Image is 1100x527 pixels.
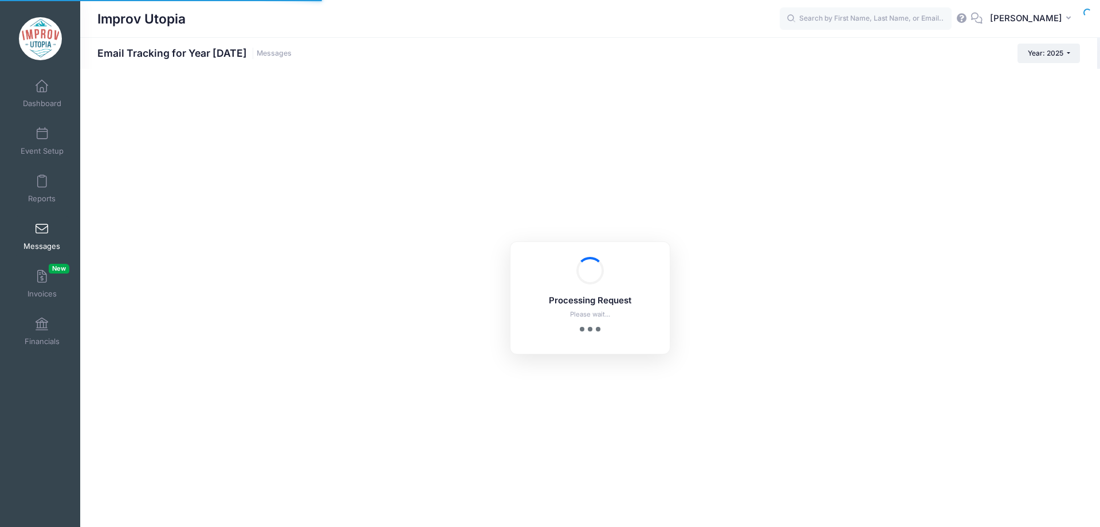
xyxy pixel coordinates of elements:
a: Messages [257,49,292,58]
a: Reports [15,169,69,209]
p: Please wait... [525,310,655,319]
span: Invoices [27,289,57,299]
a: InvoicesNew [15,264,69,304]
h1: Improv Utopia [97,6,186,32]
button: [PERSON_NAME] [983,6,1083,32]
input: Search by First Name, Last Name, or Email... [780,7,952,30]
h1: Email Tracking for Year [DATE] [97,47,292,59]
a: Dashboard [15,73,69,114]
span: [PERSON_NAME] [990,12,1062,25]
h5: Processing Request [525,296,655,306]
span: Dashboard [23,99,61,108]
span: Financials [25,337,60,346]
span: Event Setup [21,146,64,156]
a: Event Setup [15,121,69,161]
img: Improv Utopia [19,17,62,60]
span: Reports [28,194,56,204]
span: Messages [23,241,60,251]
span: Year: 2025 [1028,49,1063,57]
a: Messages [15,216,69,256]
span: New [49,264,69,274]
a: Financials [15,311,69,352]
button: Year: 2025 [1017,44,1080,63]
